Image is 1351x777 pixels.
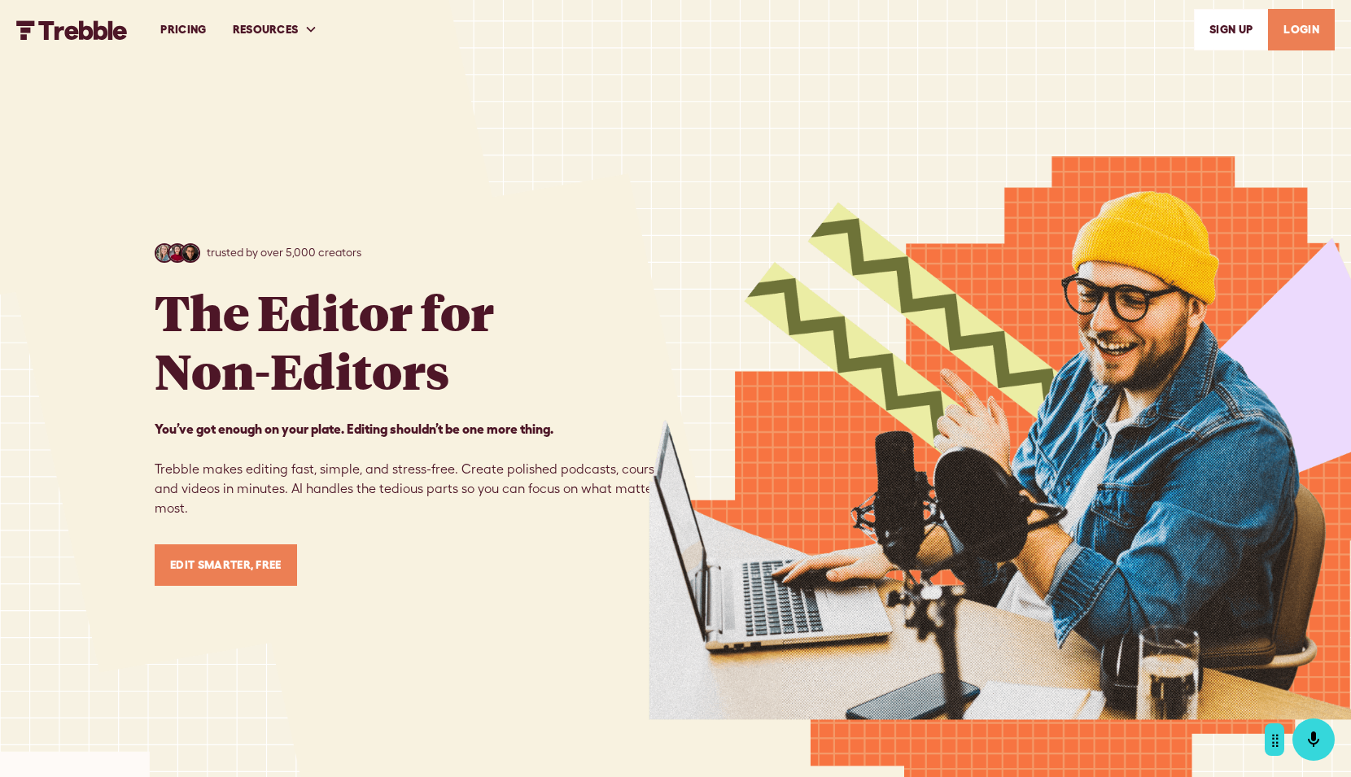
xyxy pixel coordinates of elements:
[155,421,553,436] strong: You’ve got enough on your plate. Editing shouldn’t be one more thing. ‍
[155,282,494,399] h1: The Editor for Non-Editors
[220,2,331,58] div: RESOURCES
[155,419,675,518] p: Trebble makes editing fast, simple, and stress-free. Create polished podcasts, courses, and video...
[1194,9,1268,50] a: SIGn UP
[207,244,361,261] p: trusted by over 5,000 creators
[1265,723,1284,756] button: ⣿
[16,19,128,39] a: home
[16,20,128,40] img: Trebble FM Logo
[233,21,299,38] div: RESOURCES
[147,2,219,58] a: PRICING
[1268,9,1335,50] a: LOGIN
[155,544,297,586] a: Edit Smarter, Free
